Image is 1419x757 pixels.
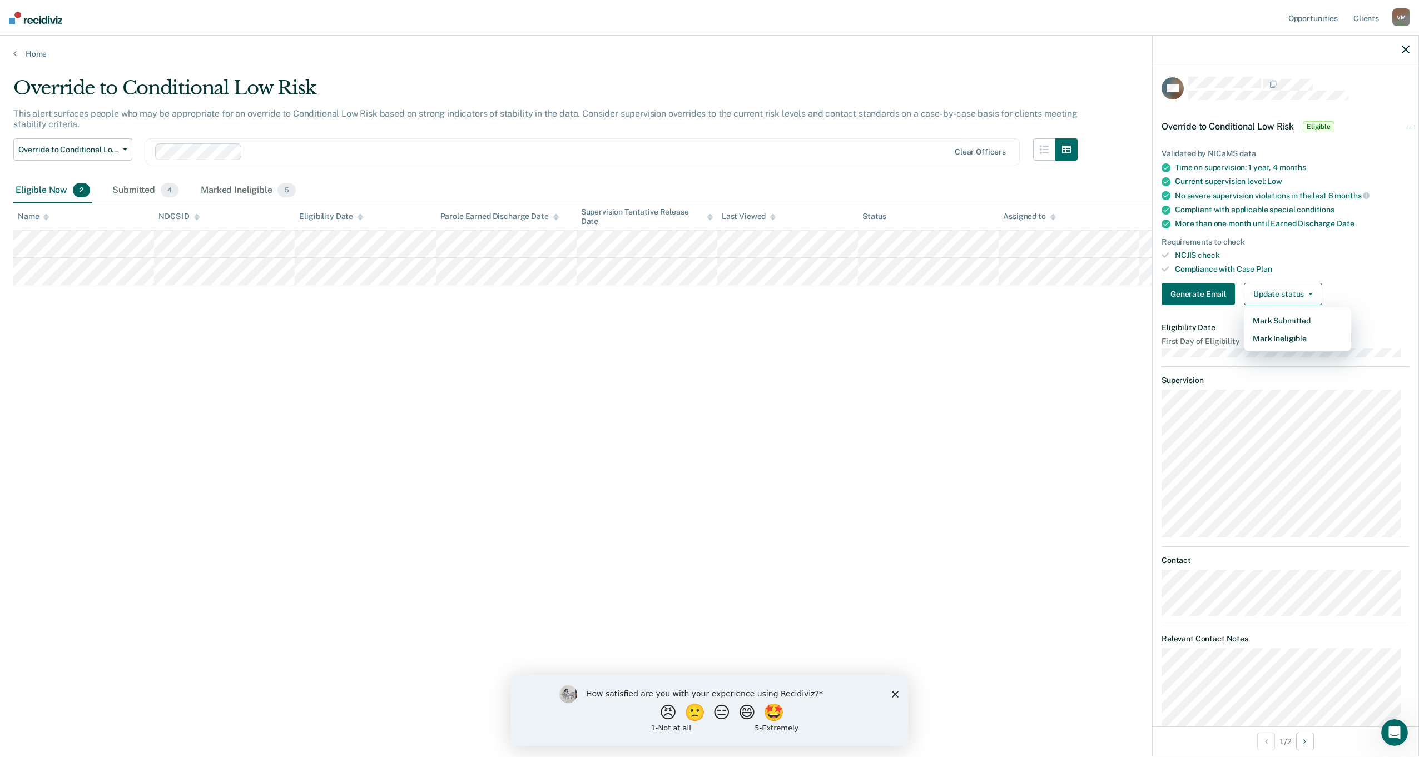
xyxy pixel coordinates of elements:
[1162,149,1410,158] div: Validated by NICaMS data
[73,183,90,197] span: 2
[9,12,62,24] img: Recidiviz
[13,49,1406,59] a: Home
[13,178,92,203] div: Eligible Now
[1297,205,1334,214] span: conditions
[1267,177,1282,186] span: Low
[440,212,559,221] div: Parole Earned Discharge Date
[161,183,178,197] span: 4
[1296,733,1314,750] button: Next Opportunity
[1279,163,1306,172] span: months
[1162,283,1235,305] button: Generate Email
[158,212,200,221] div: NDCS ID
[1175,251,1410,260] div: NCJIS
[1162,556,1410,565] dt: Contact
[13,108,1077,130] p: This alert surfaces people who may be appropriate for an override to Conditional Low Risk based o...
[1153,726,1418,756] div: 1 / 2
[1175,265,1410,274] div: Compliance with Case
[1175,163,1410,172] div: Time on supervision: 1 year, 4
[1162,283,1239,305] a: Navigate to form link
[1162,121,1294,132] span: Override to Conditional Low Risk
[1337,219,1354,228] span: Date
[1256,265,1272,273] span: Plan
[1162,237,1410,247] div: Requirements to check
[1381,719,1408,746] iframe: Intercom live chat
[1303,121,1334,132] span: Eligible
[1162,323,1410,332] dt: Eligibility Date
[862,212,886,221] div: Status
[199,178,298,203] div: Marked Ineligible
[1334,191,1370,200] span: months
[1244,330,1351,347] button: Mark Ineligible
[13,77,1078,108] div: Override to Conditional Low Risk
[1175,191,1410,201] div: No severe supervision violations in the last 6
[18,212,49,221] div: Name
[1175,177,1410,186] div: Current supervision level:
[1153,109,1418,145] div: Override to Conditional Low RiskEligible
[299,212,363,221] div: Eligibility Date
[277,183,295,197] span: 5
[1162,376,1410,385] dt: Supervision
[1244,283,1322,305] button: Update status
[1257,733,1275,750] button: Previous Opportunity
[1175,205,1410,215] div: Compliant with applicable special
[510,674,909,746] iframe: Survey by Kim from Recidiviz
[1162,337,1410,346] dt: First Day of Eligibility
[18,145,118,155] span: Override to Conditional Low Risk
[1162,634,1410,644] dt: Relevant Contact Notes
[1392,8,1410,26] div: V M
[1198,251,1219,260] span: check
[955,147,1006,157] div: Clear officers
[1175,219,1410,228] div: More than one month until Earned Discharge
[581,207,713,226] div: Supervision Tentative Release Date
[110,178,181,203] div: Submitted
[1244,312,1351,330] button: Mark Submitted
[1003,212,1055,221] div: Assigned to
[722,212,776,221] div: Last Viewed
